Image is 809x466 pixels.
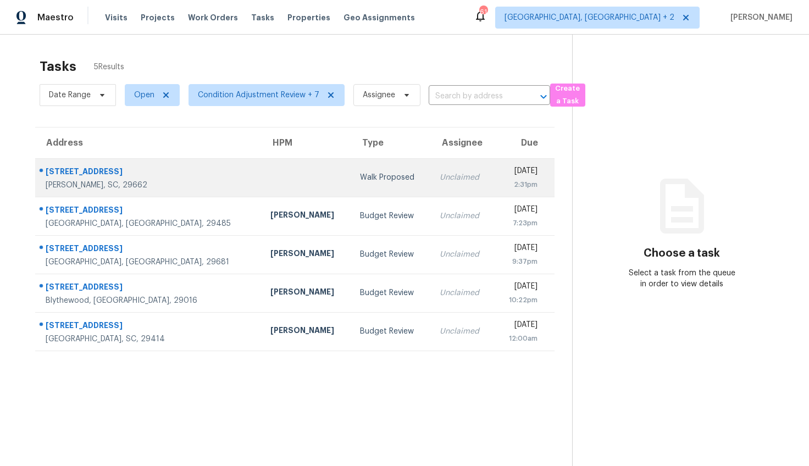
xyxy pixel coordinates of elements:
[270,248,343,262] div: [PERSON_NAME]
[440,326,485,337] div: Unclaimed
[40,61,76,72] h2: Tasks
[503,204,538,218] div: [DATE]
[726,12,793,23] span: [PERSON_NAME]
[494,127,555,158] th: Due
[440,287,485,298] div: Unclaimed
[270,325,343,339] div: [PERSON_NAME]
[503,165,538,179] div: [DATE]
[431,127,494,158] th: Assignee
[141,12,175,23] span: Projects
[46,295,253,306] div: Blythewood, [GEOGRAPHIC_DATA], 29016
[505,12,674,23] span: [GEOGRAPHIC_DATA], [GEOGRAPHIC_DATA] + 2
[134,90,154,101] span: Open
[360,287,422,298] div: Budget Review
[270,209,343,223] div: [PERSON_NAME]
[536,89,551,104] button: Open
[644,248,720,259] h3: Choose a task
[262,127,352,158] th: HPM
[46,166,253,180] div: [STREET_ADDRESS]
[440,249,485,260] div: Unclaimed
[251,14,274,21] span: Tasks
[556,82,580,108] span: Create a Task
[46,281,253,295] div: [STREET_ADDRESS]
[429,88,519,105] input: Search by address
[37,12,74,23] span: Maestro
[503,256,538,267] div: 9:37pm
[503,333,538,344] div: 12:00am
[440,172,485,183] div: Unclaimed
[363,90,395,101] span: Assignee
[479,7,487,18] div: 61
[188,12,238,23] span: Work Orders
[198,90,319,101] span: Condition Adjustment Review + 7
[503,242,538,256] div: [DATE]
[46,204,253,218] div: [STREET_ADDRESS]
[360,210,422,221] div: Budget Review
[503,218,538,229] div: 7:23pm
[46,218,253,229] div: [GEOGRAPHIC_DATA], [GEOGRAPHIC_DATA], 29485
[46,334,253,345] div: [GEOGRAPHIC_DATA], SC, 29414
[550,84,585,107] button: Create a Task
[46,257,253,268] div: [GEOGRAPHIC_DATA], [GEOGRAPHIC_DATA], 29681
[270,286,343,300] div: [PERSON_NAME]
[49,90,91,101] span: Date Range
[46,180,253,191] div: [PERSON_NAME], SC, 29662
[503,319,538,333] div: [DATE]
[343,12,415,23] span: Geo Assignments
[46,320,253,334] div: [STREET_ADDRESS]
[360,172,422,183] div: Walk Proposed
[503,179,538,190] div: 2:31pm
[105,12,128,23] span: Visits
[360,249,422,260] div: Budget Review
[503,295,538,306] div: 10:22pm
[287,12,330,23] span: Properties
[351,127,431,158] th: Type
[503,281,538,295] div: [DATE]
[35,127,262,158] th: Address
[440,210,485,221] div: Unclaimed
[94,62,124,73] span: 5 Results
[46,243,253,257] div: [STREET_ADDRESS]
[360,326,422,337] div: Budget Review
[627,268,736,290] div: Select a task from the queue in order to view details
